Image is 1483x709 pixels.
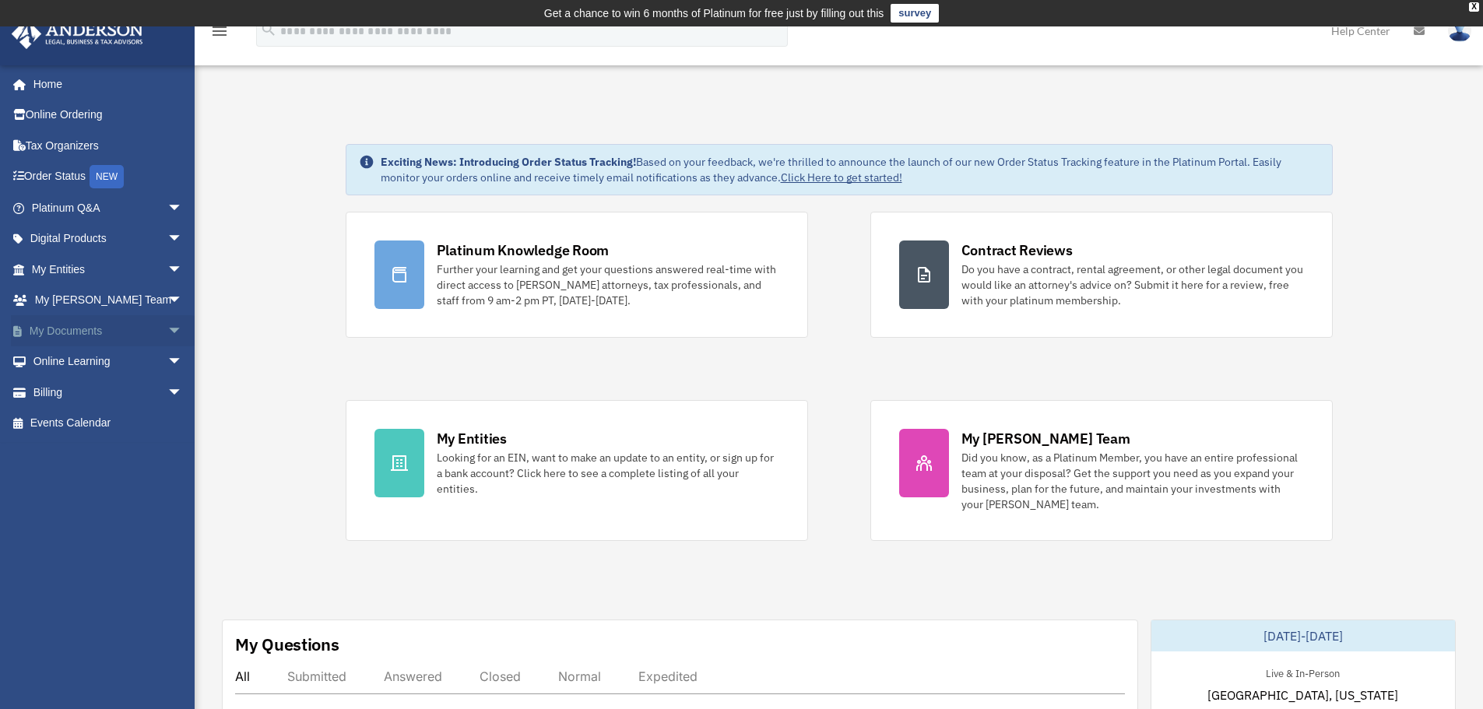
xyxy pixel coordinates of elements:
[544,4,884,23] div: Get a chance to win 6 months of Platinum for free just by filling out this
[11,100,206,131] a: Online Ordering
[1469,2,1479,12] div: close
[210,27,229,40] a: menu
[11,254,206,285] a: My Entitiesarrow_drop_down
[11,315,206,346] a: My Documentsarrow_drop_down
[11,377,206,408] a: Billingarrow_drop_down
[437,261,779,308] div: Further your learning and get your questions answered real-time with direct access to [PERSON_NAM...
[1448,19,1471,42] img: User Pic
[781,170,902,184] a: Click Here to get started!
[558,669,601,684] div: Normal
[11,408,206,439] a: Events Calendar
[437,450,779,497] div: Looking for an EIN, want to make an update to an entity, or sign up for a bank account? Click her...
[961,261,1304,308] div: Do you have a contract, rental agreement, or other legal document you would like an attorney's ad...
[346,400,808,541] a: My Entities Looking for an EIN, want to make an update to an entity, or sign up for a bank accoun...
[1253,664,1352,680] div: Live & In-Person
[480,669,521,684] div: Closed
[11,223,206,254] a: Digital Productsarrow_drop_down
[1151,620,1455,651] div: [DATE]-[DATE]
[638,669,698,684] div: Expedited
[961,450,1304,512] div: Did you know, as a Platinum Member, you have an entire professional team at your disposal? Get th...
[891,4,939,23] a: survey
[167,315,199,347] span: arrow_drop_down
[167,285,199,317] span: arrow_drop_down
[381,154,1320,185] div: Based on your feedback, we're thrilled to announce the launch of our new Order Status Tracking fe...
[167,254,199,286] span: arrow_drop_down
[235,669,250,684] div: All
[870,212,1333,338] a: Contract Reviews Do you have a contract, rental agreement, or other legal document you would like...
[384,669,442,684] div: Answered
[167,346,199,378] span: arrow_drop_down
[210,22,229,40] i: menu
[870,400,1333,541] a: My [PERSON_NAME] Team Did you know, as a Platinum Member, you have an entire professional team at...
[381,155,636,169] strong: Exciting News: Introducing Order Status Tracking!
[167,192,199,224] span: arrow_drop_down
[11,68,199,100] a: Home
[287,669,346,684] div: Submitted
[11,192,206,223] a: Platinum Q&Aarrow_drop_down
[7,19,148,49] img: Anderson Advisors Platinum Portal
[961,429,1130,448] div: My [PERSON_NAME] Team
[11,285,206,316] a: My [PERSON_NAME] Teamarrow_drop_down
[167,223,199,255] span: arrow_drop_down
[11,161,206,193] a: Order StatusNEW
[437,429,507,448] div: My Entities
[1207,686,1398,704] span: [GEOGRAPHIC_DATA], [US_STATE]
[167,377,199,409] span: arrow_drop_down
[346,212,808,338] a: Platinum Knowledge Room Further your learning and get your questions answered real-time with dire...
[437,240,610,260] div: Platinum Knowledge Room
[260,21,277,38] i: search
[11,346,206,377] a: Online Learningarrow_drop_down
[11,130,206,161] a: Tax Organizers
[961,240,1073,260] div: Contract Reviews
[235,633,339,656] div: My Questions
[90,165,124,188] div: NEW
